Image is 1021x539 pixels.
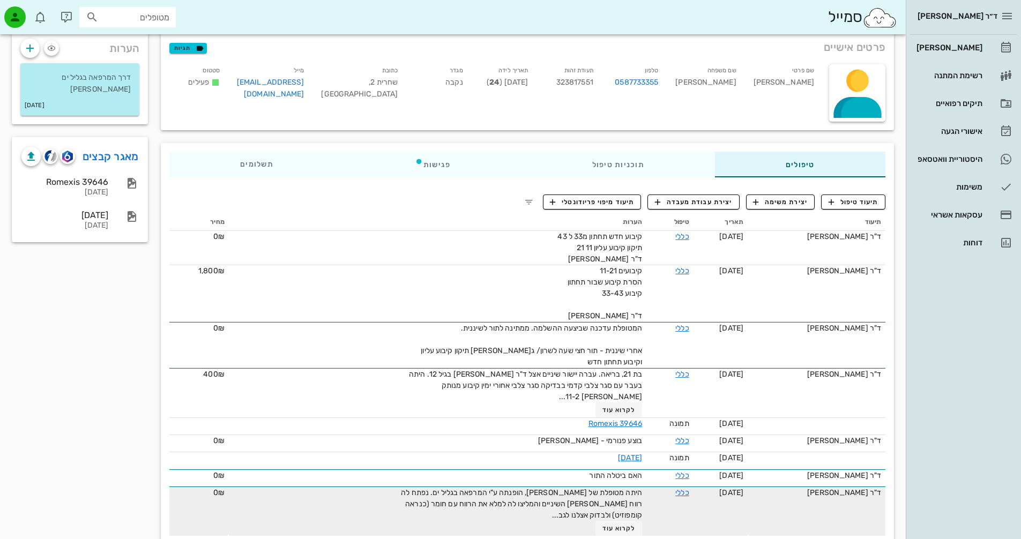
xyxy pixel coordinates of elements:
small: מגדר [450,67,463,74]
span: תיעוד מיפוי פריודונטלי [550,197,634,207]
div: תוכניות טיפול [521,152,715,177]
a: כללי [675,436,689,445]
a: כללי [675,232,689,241]
span: לקרוא עוד [602,406,636,414]
th: טיפול [646,214,694,231]
div: היסטוריית וואטסאפ [914,155,982,163]
a: משימות [910,174,1017,200]
span: [DATE] [719,266,743,275]
strong: 24 [489,78,500,87]
button: תיעוד טיפול [821,194,885,209]
img: romexis logo [62,151,72,162]
div: אישורי הגעה [914,127,982,136]
th: מחיר [169,214,228,231]
span: [DATE] [719,419,743,428]
a: Romexis 39646 [588,419,642,428]
a: אישורי הגעה [910,118,1017,144]
span: פעילים [188,78,209,87]
small: סטטוס [203,67,220,74]
span: [DATE] [719,324,743,333]
span: בת 21, בריאה. עברה יישור שיניים אצל ד"ר [PERSON_NAME] בגיל 12. היתה בעבר עם סגר צלבי קדמי בבדיקה ... [409,370,642,401]
th: הערות [229,214,646,231]
a: [DATE] [618,453,642,462]
div: ד"ר [PERSON_NAME] [752,435,881,446]
div: תיקים רפואיים [914,99,982,108]
div: ד"ר [PERSON_NAME] [752,369,881,380]
a: כללי [675,266,689,275]
a: עסקאות אשראי [910,202,1017,228]
a: תיקים רפואיים [910,91,1017,116]
button: תגיות [169,43,207,54]
span: 323817551 [556,78,593,87]
img: cliniview logo [44,150,57,162]
button: לקרוא עוד [595,521,642,536]
span: [DATE] [719,370,743,379]
span: תמונה [669,453,689,462]
small: תאריך לידה [498,67,528,74]
span: [DATE] [719,453,743,462]
a: מאגר קבצים [83,148,139,165]
div: [DATE] [21,210,108,220]
button: romexis logo [60,149,75,164]
span: [GEOGRAPHIC_DATA] [321,89,398,99]
span: תיעוד טיפול [829,197,878,207]
span: קיבועים 11-21 הסרת קיבוע שבור תחתון קיבוע 33-43 ד"ר [PERSON_NAME] [568,266,642,320]
div: פגישות [344,152,521,177]
small: מייל [294,67,304,74]
a: כללי [675,370,689,379]
div: משימות [914,183,982,191]
div: ד"ר [PERSON_NAME] [752,265,881,276]
th: תיעוד [748,214,885,231]
button: יצירת משימה [746,194,815,209]
span: יצירת עבודת מעבדה [655,197,732,207]
span: יצירת משימה [753,197,808,207]
span: בוצע פנורמי - [PERSON_NAME] [538,436,642,445]
div: [PERSON_NAME] [745,62,823,107]
div: [DATE] [21,221,108,230]
div: הערות [12,30,148,61]
span: תגיות [174,43,202,53]
div: ד"ר [PERSON_NAME] [752,323,881,334]
button: לקרוא עוד [595,402,642,417]
span: [DATE] [719,232,743,241]
div: טיפולים [715,152,885,177]
span: המטופלת עדכנה שביצעה ההשלמה. ממתינה לתור לשיננית. אחרי שיננית - תור חצי שעה לשרון/ ג[PERSON_NAME]... [421,324,642,366]
div: [PERSON_NAME] [914,43,982,52]
button: cliniview logo [43,149,58,164]
small: כתובת [382,67,398,74]
th: תאריך [694,214,748,231]
a: כללי [675,471,689,480]
span: תג [32,9,38,15]
span: 400₪ [203,370,224,379]
div: נקבה [406,62,472,107]
a: [PERSON_NAME] [910,35,1017,61]
span: 0₪ [213,232,225,241]
a: כללי [675,324,689,333]
div: [DATE] [21,188,108,197]
span: לקרוא עוד [602,525,636,532]
p: דרך המרפאה בגליל ים [PERSON_NAME] [29,72,131,95]
div: רשימת המתנה [914,71,982,80]
div: ד"ר [PERSON_NAME] [752,231,881,242]
small: טלפון [645,67,659,74]
span: [DATE] [719,471,743,480]
small: שם פרטי [792,67,814,74]
div: דוחות [914,238,982,247]
button: תיעוד מיפוי פריודונטלי [543,194,642,209]
div: עסקאות אשראי [914,211,982,219]
a: היסטוריית וואטסאפ [910,146,1017,172]
span: [DATE] [719,436,743,445]
a: דוחות [910,230,1017,256]
span: , [369,78,370,87]
div: [PERSON_NAME] [667,62,744,107]
span: האם ביטלה התור [589,471,642,480]
small: [DATE] [25,100,44,111]
span: [DATE] ( ) [487,78,528,87]
span: קיבוע חדש תחתון מ33 ל 43 תיקון קיבוע עליון 11 21 ד"ר [PERSON_NAME] [557,232,642,264]
span: תמונה [669,419,689,428]
span: [DATE] [719,488,743,497]
img: SmileCloud logo [862,7,897,28]
button: יצירת עבודת מעבדה [647,194,739,209]
a: רשימת המתנה [910,63,1017,88]
span: ד״ר [PERSON_NAME] [918,11,997,21]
